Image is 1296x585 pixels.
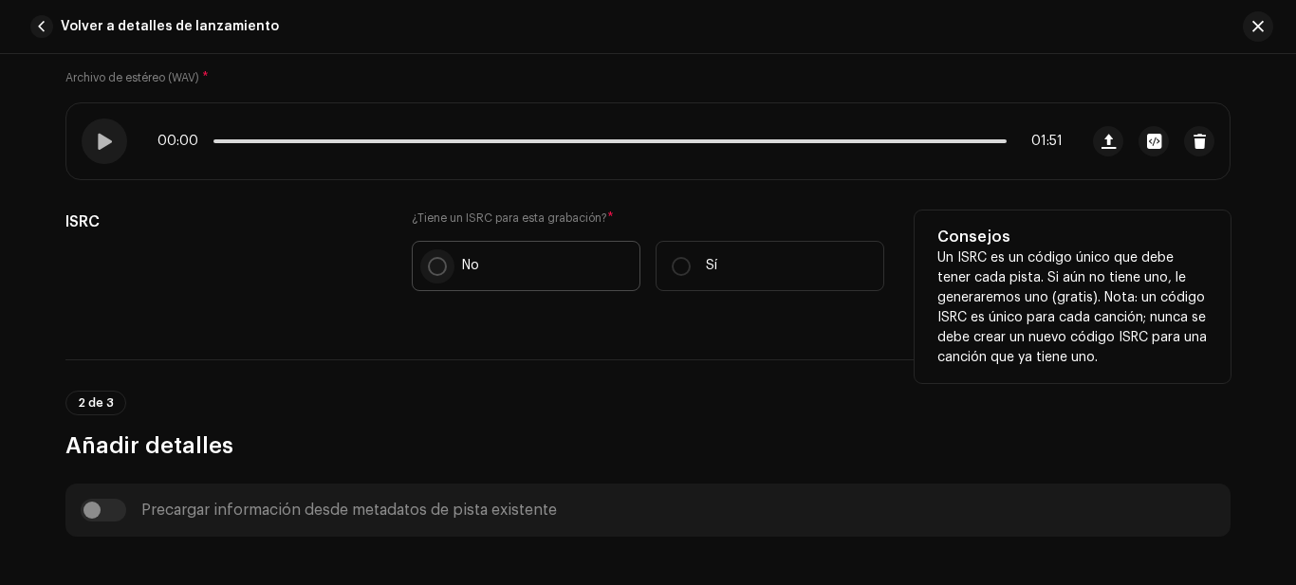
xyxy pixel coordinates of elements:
[65,430,1231,461] h3: Añadir detalles
[937,248,1208,368] p: Un ISRC es un código único que debe tener cada pista. Si aún no tiene uno, le generaremos uno (gr...
[65,210,381,233] h5: ISRC
[462,256,479,276] p: No
[412,210,884,226] label: ¿Tiene un ISRC para esta grabación?
[1014,134,1063,149] span: 01:51
[706,256,717,276] p: Sí
[937,226,1208,248] h5: Consejos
